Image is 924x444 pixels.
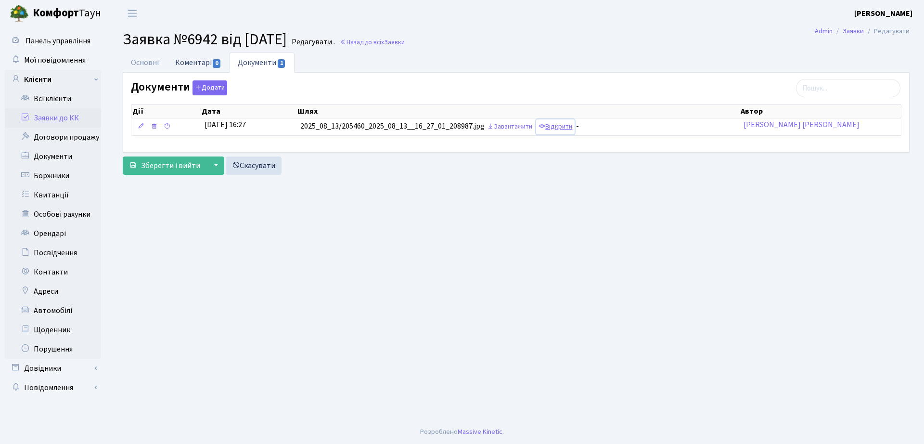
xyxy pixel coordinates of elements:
[384,38,405,47] span: Заявки
[420,427,504,437] div: Розроблено .
[5,185,101,205] a: Квитанції
[123,28,287,51] span: Заявка №6942 від [DATE]
[815,26,833,36] a: Admin
[458,427,502,437] a: Massive Kinetic
[5,340,101,359] a: Порушення
[26,36,90,46] span: Панель управління
[5,262,101,282] a: Контакти
[843,26,864,36] a: Заявки
[230,52,294,73] a: Документи
[576,121,579,132] span: -
[290,38,335,47] small: Редагувати .
[201,104,296,118] th: Дата
[123,157,206,175] button: Зберегти і вийти
[5,359,101,378] a: Довідники
[5,51,101,70] a: Мої повідомлення
[120,5,144,21] button: Переключити навігацію
[485,119,535,134] a: Завантажити
[5,301,101,320] a: Автомобілі
[5,128,101,147] a: Договори продажу
[340,38,405,47] a: Назад до всіхЗаявки
[5,89,101,108] a: Всі клієнти
[5,282,101,301] a: Адреси
[278,59,285,68] span: 1
[213,59,220,68] span: 0
[5,243,101,262] a: Посвідчення
[131,80,227,95] label: Документи
[296,118,740,135] td: 2025_08_13/205460_2025_08_13__16_27_01_208987.jpg
[33,5,79,21] b: Комфорт
[536,119,575,134] a: Відкрити
[167,52,230,72] a: Коментарі
[744,119,860,130] a: [PERSON_NAME] [PERSON_NAME]
[800,21,924,41] nav: breadcrumb
[296,104,740,118] th: Шлях
[5,166,101,185] a: Боржники
[5,147,101,166] a: Документи
[5,70,101,89] a: Клієнти
[5,31,101,51] a: Панель управління
[192,80,227,95] button: Документи
[5,108,101,128] a: Заявки до КК
[123,52,167,73] a: Основні
[854,8,912,19] a: [PERSON_NAME]
[33,5,101,22] span: Таун
[190,79,227,96] a: Додати
[740,104,901,118] th: Автор
[24,55,86,65] span: Мої повідомлення
[10,4,29,23] img: logo.png
[226,157,282,175] a: Скасувати
[141,160,200,171] span: Зберегти і вийти
[796,79,900,97] input: Пошук...
[5,205,101,224] a: Особові рахунки
[131,104,201,118] th: Дії
[5,224,101,243] a: Орендарі
[864,26,910,37] li: Редагувати
[205,119,246,130] span: [DATE] 16:27
[5,378,101,397] a: Повідомлення
[5,320,101,340] a: Щоденник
